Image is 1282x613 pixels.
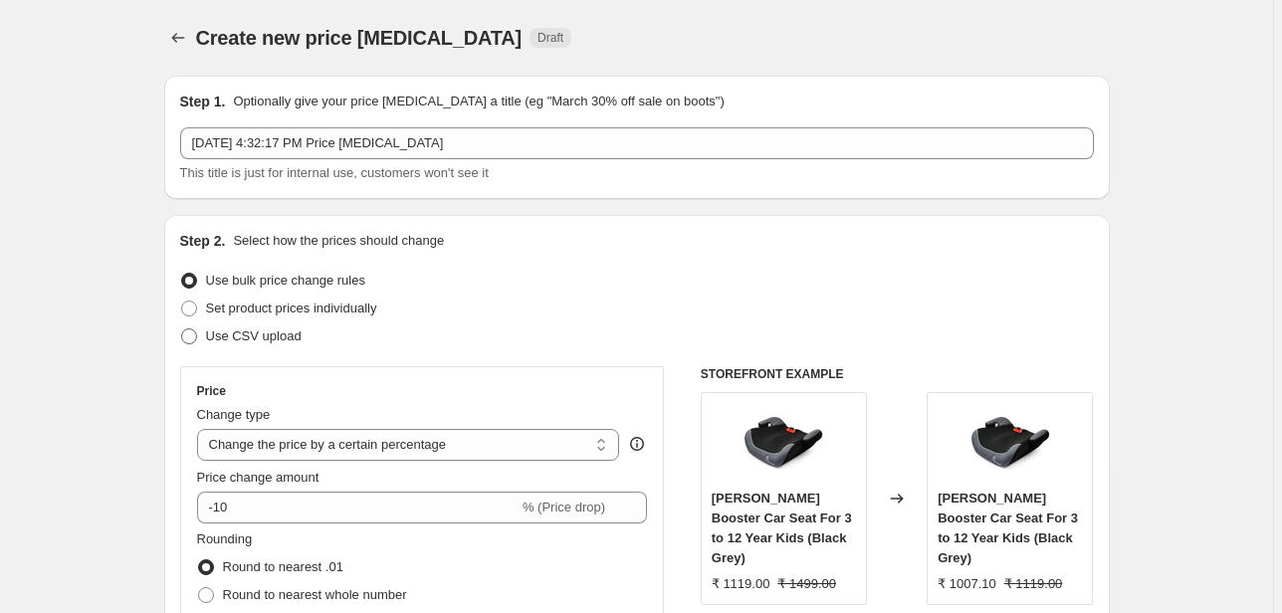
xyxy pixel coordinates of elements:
[537,30,563,46] span: Draft
[197,470,320,485] span: Price change amount
[180,165,489,180] span: This title is just for internal use, customers won't see it
[197,407,271,422] span: Change type
[712,574,770,594] div: ₹ 1119.00
[197,531,253,546] span: Rounding
[1004,574,1063,594] strike: ₹ 1119.00
[938,574,996,594] div: ₹ 1007.10
[233,92,724,111] p: Optionally give your price [MEDICAL_DATA] a title (eg "March 30% off sale on boots")
[970,403,1050,483] img: 1_Custom_ea7c9599-067c-43ba-be0c-7a0320a8d295_80x.jpg
[223,587,407,602] span: Round to nearest whole number
[938,491,1078,565] span: [PERSON_NAME] Booster Car Seat For 3 to 12 Year Kids (Black Grey)
[197,383,226,399] h3: Price
[523,500,605,514] span: % (Price drop)
[180,231,226,251] h2: Step 2.
[197,492,519,523] input: -15
[206,301,377,315] span: Set product prices individually
[777,574,836,594] strike: ₹ 1499.00
[712,491,852,565] span: [PERSON_NAME] Booster Car Seat For 3 to 12 Year Kids (Black Grey)
[233,231,444,251] p: Select how the prices should change
[180,92,226,111] h2: Step 1.
[206,328,302,343] span: Use CSV upload
[196,27,523,49] span: Create new price [MEDICAL_DATA]
[627,434,647,454] div: help
[744,403,823,483] img: 1_Custom_ea7c9599-067c-43ba-be0c-7a0320a8d295_80x.jpg
[701,366,1094,382] h6: STOREFRONT EXAMPLE
[223,559,343,574] span: Round to nearest .01
[180,127,1094,159] input: 30% off holiday sale
[164,24,192,52] button: Price change jobs
[206,273,365,288] span: Use bulk price change rules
